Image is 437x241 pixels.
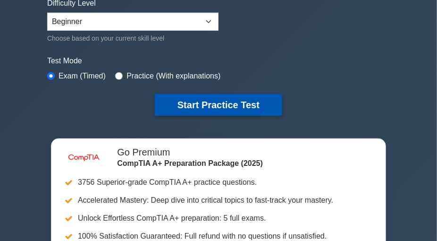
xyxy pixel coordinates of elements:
[126,70,220,82] label: Practice (With explanations)
[59,70,106,82] label: Exam (Timed)
[47,33,218,44] div: Choose based on your current skill level
[155,94,282,116] button: Start Practice Test
[47,55,390,67] label: Test Mode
